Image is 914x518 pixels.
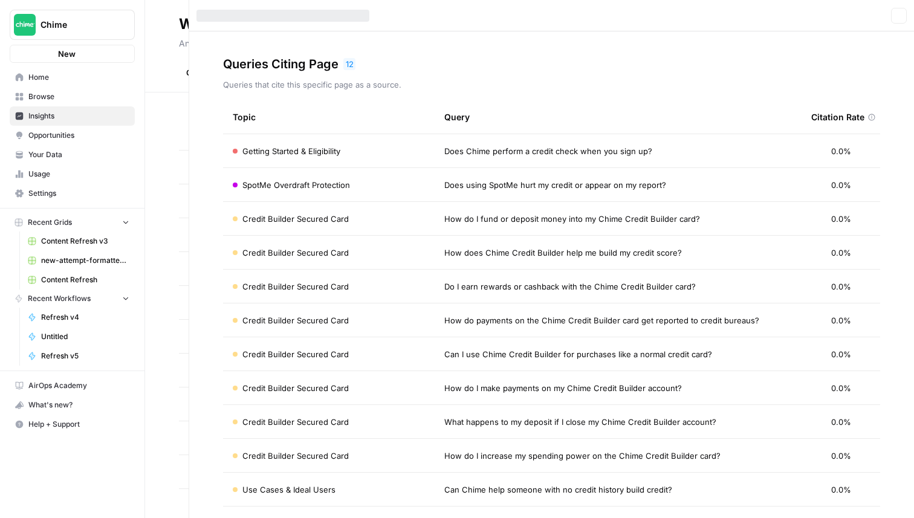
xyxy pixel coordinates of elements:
span: 0.0% [831,280,851,293]
span: Does using SpotMe hurt my credit or appear on my report? [444,179,666,191]
span: How do I fund or deposit money into my Chime Credit Builder card? [444,213,700,225]
div: 12 [343,58,355,70]
span: SpotMe Overdraft Protection [242,179,350,191]
span: Does Chime perform a credit check when you sign up? [444,145,652,157]
span: Credit Builder Secured Card [242,280,349,293]
span: Credit Builder Secured Card [242,247,349,259]
span: Getting Started & Eligibility [242,145,340,157]
span: 0.0% [831,348,851,360]
div: Topic [233,100,256,134]
span: 0.0% [831,382,851,394]
span: Credit Builder Secured Card [242,213,349,225]
span: Credit Builder Secured Card [242,416,349,428]
span: Use Cases & Ideal Users [242,484,335,496]
span: How do I increase my spending power on the Chime Credit Builder card? [444,450,721,462]
span: 0.0% [831,213,851,225]
span: What happens to my deposit if I close my Chime Credit Builder account? [444,416,716,428]
span: 0.0% [831,450,851,462]
span: Credit Builder Secured Card [242,348,349,360]
span: How does Chime Credit Builder help me build my credit score? [444,247,682,259]
p: Queries that cite this specific page as a source. [223,79,880,91]
span: Citation Rate [811,111,864,123]
span: Do I earn rewards or cashback with the Chime Credit Builder card? [444,280,696,293]
span: Credit Builder Secured Card [242,450,349,462]
span: Can Chime help someone with no credit history build credit? [444,484,672,496]
span: 0.0% [831,314,851,326]
span: 0.0% [831,145,851,157]
span: 0.0% [831,416,851,428]
h3: Queries Citing Page [223,56,339,73]
span: Credit Builder Secured Card [242,314,349,326]
span: Credit Builder Secured Card [242,382,349,394]
span: How do payments on the Chime Credit Builder card get reported to credit bureaus? [444,314,759,326]
span: How do I make payments on my Chime Credit Builder account? [444,382,682,394]
span: 0.0% [831,484,851,496]
span: Can I use Chime Credit Builder for purchases like a normal credit card? [444,348,712,360]
span: 0.0% [831,179,851,191]
span: 0.0% [831,247,851,259]
div: Query [444,100,792,134]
